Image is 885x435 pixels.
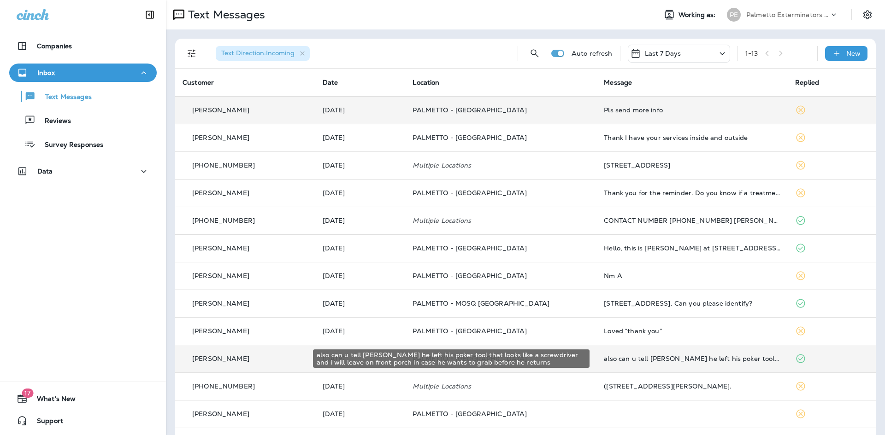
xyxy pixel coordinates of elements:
div: Hello, this is Quentin Mouser at 28 Moultrie Street. Here are the pictures you requested. These a... [604,244,780,252]
p: Sep 5, 2025 01:28 PM [323,327,398,335]
div: Loved “thank you” [604,327,780,335]
div: Pls send more info [604,106,780,114]
div: Text Direction:Incoming [216,46,310,61]
p: [PERSON_NAME] [192,189,249,197]
p: Auto refresh [572,50,613,57]
div: 1 - 13 [745,50,758,57]
span: Replied [795,78,819,87]
div: Thank you for the reminder. Do you know if a treatment would occur this time (within the next yea... [604,189,780,197]
p: [PHONE_NUMBER] [192,162,255,169]
span: PALMETTO - [GEOGRAPHIC_DATA] [413,327,527,335]
p: Sep 9, 2025 12:04 PM [323,134,398,141]
span: What's New [28,395,76,406]
button: Text Messages [9,87,157,106]
p: Sep 8, 2025 10:03 AM [323,217,398,224]
span: PALMETTO - [GEOGRAPHIC_DATA] [413,244,527,252]
p: [PERSON_NAME] [192,106,249,114]
button: Settings [859,6,876,23]
p: Sep 9, 2025 08:06 AM [323,162,398,169]
span: Customer [183,78,214,87]
span: PALMETTO - [GEOGRAPHIC_DATA] [413,106,527,114]
p: Sep 6, 2025 09:59 PM [323,272,398,279]
span: PALMETTO - [GEOGRAPHIC_DATA] [413,410,527,418]
div: Thank I have your services inside and outside [604,134,780,141]
p: Sep 9, 2025 03:40 PM [323,106,398,114]
span: Location [413,78,439,87]
p: Text Messages [36,93,92,102]
div: Nm A [604,272,780,279]
span: Text Direction : Incoming [221,49,295,57]
span: Working as: [678,11,718,19]
div: 3 Riverside Dr. [604,162,780,169]
p: Sep 8, 2025 04:16 PM [323,189,398,197]
p: Companies [37,42,72,50]
div: 1 Arcadian Park, Apt 1A. Can you please identify? [604,300,780,307]
span: PALMETTO - [GEOGRAPHIC_DATA] [413,133,527,142]
p: Reviews [35,117,71,126]
button: Filters [183,44,201,63]
p: Text Messages [184,8,265,22]
p: Survey Responses [35,141,103,150]
button: Support [9,412,157,430]
p: Multiple Locations [413,162,589,169]
p: Inbox [37,69,55,76]
div: also can u tell [PERSON_NAME] he left his poker tool that looks like a screwdriver and i will lea... [313,349,590,368]
p: Sep 4, 2025 01:24 PM [323,410,398,418]
p: Sep 4, 2025 03:13 PM [323,383,398,390]
div: (3/3)Old Forest Dr. Seabrook Island, SC 29455. [604,383,780,390]
button: 17What's New [9,389,157,408]
button: Reviews [9,110,157,130]
div: also can u tell chad he left his poker tool that looks like a screwdriver and i will leave on fro... [604,355,780,362]
button: Collapse Sidebar [137,6,163,24]
p: [PERSON_NAME] [192,410,249,418]
button: Companies [9,37,157,55]
div: CONTACT NUMBER 843 718-8682 WILLART SMITH THANKS [604,217,780,224]
span: 17 [22,389,33,398]
p: [PHONE_NUMBER] [192,217,255,224]
p: [PERSON_NAME] [192,327,249,335]
span: PALMETTO - [GEOGRAPHIC_DATA] [413,272,527,280]
button: Inbox [9,64,157,82]
div: PE [727,8,741,22]
p: [PERSON_NAME] [192,272,249,279]
span: Message [604,78,632,87]
p: Sep 8, 2025 09:34 AM [323,244,398,252]
p: [PHONE_NUMBER] [192,383,255,390]
span: PALMETTO - [GEOGRAPHIC_DATA] [413,189,527,197]
button: Search Messages [525,44,544,63]
p: [PERSON_NAME] [192,300,249,307]
p: [PERSON_NAME] [192,355,249,362]
p: [PERSON_NAME] [192,134,249,141]
p: [PERSON_NAME] [192,244,249,252]
p: Last 7 Days [645,50,681,57]
p: Sep 5, 2025 01:48 PM [323,300,398,307]
p: Multiple Locations [413,383,589,390]
p: New [846,50,861,57]
span: PALMETTO - MOSQ [GEOGRAPHIC_DATA] [413,299,549,307]
button: Data [9,162,157,180]
span: Support [28,417,63,428]
p: Multiple Locations [413,217,589,224]
p: Data [37,168,53,175]
span: Date [323,78,338,87]
button: Survey Responses [9,134,157,154]
p: Palmetto Exterminators LLC [746,11,829,18]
